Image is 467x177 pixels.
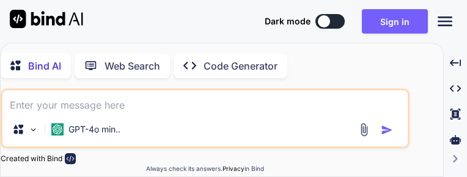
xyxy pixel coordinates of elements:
[222,165,245,172] span: Privacy
[105,59,160,73] p: Web Search
[1,164,410,173] p: Always check its answers. in Bind
[68,123,120,135] p: GPT-4o min..
[51,123,64,135] img: GPT-4o mini
[28,125,39,135] img: Pick Models
[357,123,371,137] img: attachment
[362,9,428,34] button: Sign in
[10,10,83,28] img: Bind AI
[204,59,278,73] p: Code Generator
[381,124,393,136] img: icon
[65,153,76,164] img: bind-logo
[28,59,61,73] p: Bind AI
[265,15,311,27] span: Dark mode
[1,154,62,164] p: Created with Bind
